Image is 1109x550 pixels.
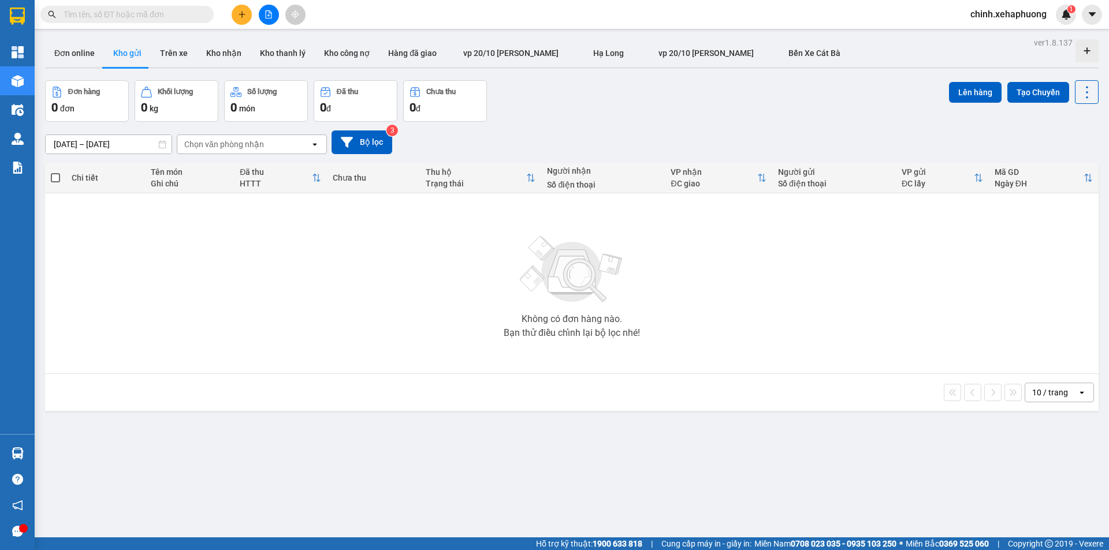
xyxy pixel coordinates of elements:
[240,179,312,188] div: HTTT
[158,88,193,96] div: Khối lượng
[416,104,420,113] span: đ
[224,80,308,122] button: Số lượng0món
[1032,387,1068,398] div: 10 / trang
[661,537,751,550] span: Cung cấp máy in - giấy in:
[259,5,279,25] button: file-add
[504,328,640,338] div: Bạn thử điều chỉnh lại bộ lọc nhé!
[998,537,999,550] span: |
[522,315,622,324] div: Không có đơn hàng nào.
[240,167,312,177] div: Đã thu
[902,167,974,177] div: VP gửi
[1034,36,1073,49] div: ver 1.8.137
[1075,39,1099,62] div: Tạo kho hàng mới
[320,100,326,114] span: 0
[48,10,56,18] span: search
[60,104,75,113] span: đơn
[12,104,24,116] img: warehouse-icon
[232,5,252,25] button: plus
[151,167,229,177] div: Tên món
[45,39,104,67] button: Đơn online
[12,526,23,537] span: message
[671,179,757,188] div: ĐC giao
[150,104,158,113] span: kg
[403,80,487,122] button: Chưa thu0đ
[12,46,24,58] img: dashboard-icon
[12,474,23,485] span: question-circle
[906,537,989,550] span: Miền Bắc
[410,100,416,114] span: 0
[1082,5,1102,25] button: caret-down
[251,39,315,67] button: Kho thanh lý
[291,10,299,18] span: aim
[51,100,58,114] span: 0
[995,179,1084,188] div: Ngày ĐH
[902,179,974,188] div: ĐC lấy
[333,173,414,182] div: Chưa thu
[1087,9,1097,20] span: caret-down
[46,135,172,154] input: Select a date range.
[247,88,277,96] div: Số lượng
[315,39,379,67] button: Kho công nợ
[593,539,642,548] strong: 1900 633 818
[265,10,273,18] span: file-add
[1077,388,1086,397] svg: open
[896,163,989,193] th: Toggle SortBy
[1045,540,1053,548] span: copyright
[1069,5,1073,13] span: 1
[791,539,896,548] strong: 0708 023 035 - 0935 103 250
[778,167,890,177] div: Người gửi
[104,39,151,67] button: Kho gửi
[665,163,772,193] th: Toggle SortBy
[238,10,246,18] span: plus
[547,180,659,189] div: Số điện thoại
[536,537,642,550] span: Hỗ trợ kỹ thuật:
[12,162,24,174] img: solution-icon
[426,167,526,177] div: Thu hộ
[939,539,989,548] strong: 0369 525 060
[995,167,1084,177] div: Mã GD
[64,8,200,21] input: Tìm tên, số ĐT hoặc mã đơn
[651,537,653,550] span: |
[1007,82,1069,103] button: Tạo Chuyến
[12,133,24,145] img: warehouse-icon
[386,125,398,136] sup: 3
[337,88,358,96] div: Đã thu
[68,88,100,96] div: Đơn hàng
[10,8,25,25] img: logo-vxr
[151,179,229,188] div: Ghi chú
[310,140,319,149] svg: open
[151,39,197,67] button: Trên xe
[12,75,24,87] img: warehouse-icon
[514,229,630,310] img: svg+xml;base64,PHN2ZyBjbGFzcz0ibGlzdC1wbHVnX19zdmciIHhtbG5zPSJodHRwOi8vd3d3LnczLm9yZy8yMDAwL3N2Zy...
[239,104,255,113] span: món
[989,163,1099,193] th: Toggle SortBy
[1067,5,1075,13] sup: 1
[671,167,757,177] div: VP nhận
[1061,9,1071,20] img: icon-new-feature
[961,7,1056,21] span: chinh.xehaphuong
[45,80,129,122] button: Đơn hàng0đơn
[12,447,24,459] img: warehouse-icon
[593,48,624,58] span: Hạ Long
[72,173,139,182] div: Chi tiết
[754,537,896,550] span: Miền Nam
[379,39,446,67] button: Hàng đã giao
[778,179,890,188] div: Số điện thoại
[426,179,526,188] div: Trạng thái
[547,166,659,175] div: Người nhận
[135,80,218,122] button: Khối lượng0kg
[230,100,237,114] span: 0
[332,130,392,154] button: Bộ lọc
[949,82,1002,103] button: Lên hàng
[314,80,397,122] button: Đã thu0đ
[788,48,840,58] span: Bến Xe Cát Bà
[285,5,306,25] button: aim
[197,39,251,67] button: Kho nhận
[184,139,264,150] div: Chọn văn phòng nhận
[234,163,327,193] th: Toggle SortBy
[658,48,754,58] span: vp 20/10 [PERSON_NAME]
[420,163,541,193] th: Toggle SortBy
[12,500,23,511] span: notification
[326,104,331,113] span: đ
[141,100,147,114] span: 0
